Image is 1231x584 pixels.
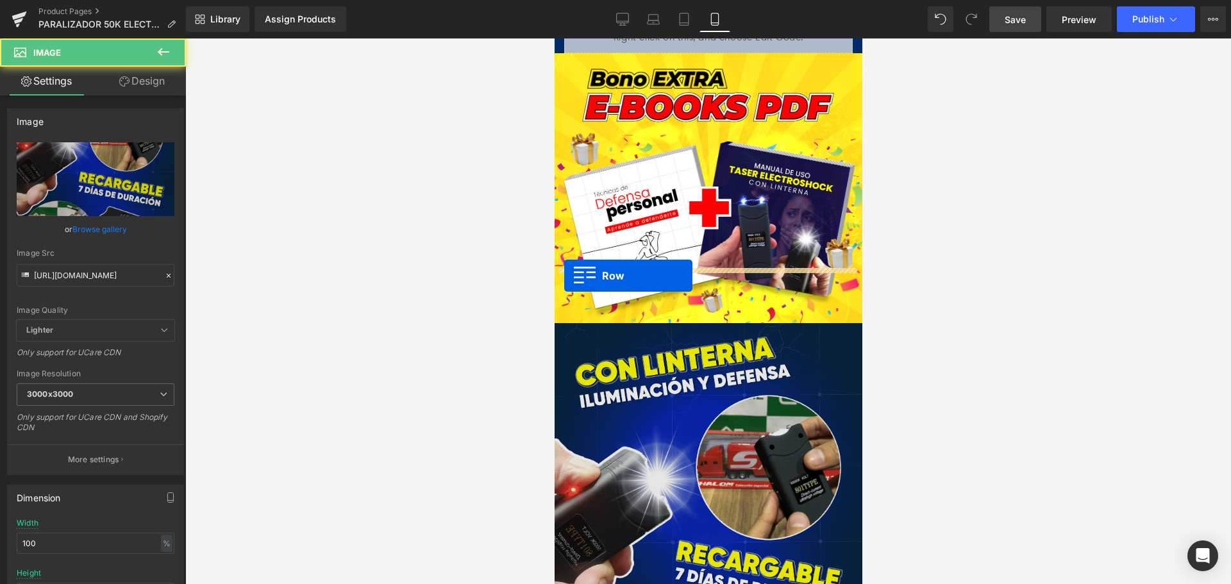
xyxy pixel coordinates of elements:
[17,264,174,287] input: Link
[1117,6,1195,32] button: Publish
[96,67,188,96] a: Design
[959,6,984,32] button: Redo
[1005,13,1026,26] span: Save
[27,389,73,399] b: 3000x3000
[1132,14,1164,24] span: Publish
[17,109,44,127] div: Image
[1187,540,1218,571] div: Open Intercom Messenger
[17,533,174,554] input: auto
[1062,13,1096,26] span: Preview
[26,325,53,335] b: Lighter
[638,6,669,32] a: Laptop
[265,14,336,24] div: Assign Products
[161,535,172,552] div: %
[928,6,953,32] button: Undo
[17,412,174,441] div: Only support for UCare CDN and Shopify CDN
[1200,6,1226,32] button: More
[186,6,249,32] a: New Library
[72,218,127,240] a: Browse gallery
[17,485,61,503] div: Dimension
[669,6,699,32] a: Tablet
[17,569,41,578] div: Height
[210,13,240,25] span: Library
[607,6,638,32] a: Desktop
[1046,6,1112,32] a: Preview
[68,454,119,465] p: More settings
[17,369,174,378] div: Image Resolution
[38,6,186,17] a: Product Pages
[17,249,174,258] div: Image Src
[8,444,183,474] button: More settings
[17,519,38,528] div: Width
[33,47,61,58] span: Image
[17,347,174,366] div: Only support for UCare CDN
[38,19,162,29] span: PARALIZADOR 50K ELECTROSHOCK CON LINTERNA
[17,306,174,315] div: Image Quality
[699,6,730,32] a: Mobile
[17,222,174,236] div: or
